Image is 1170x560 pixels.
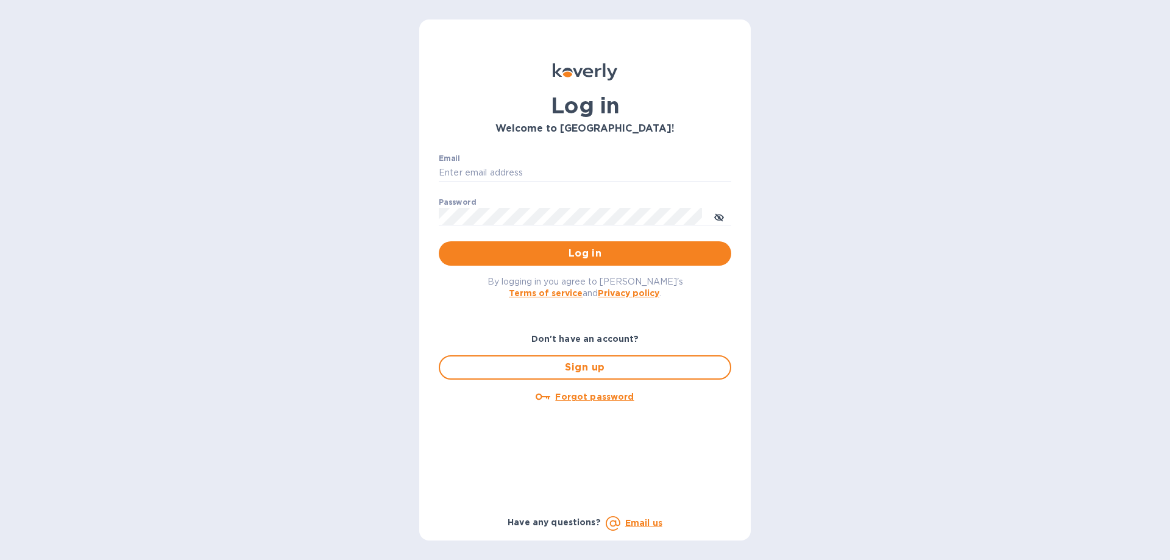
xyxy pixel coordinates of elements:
[439,155,460,162] label: Email
[508,517,601,527] b: Have any questions?
[448,246,721,261] span: Log in
[553,63,617,80] img: Koverly
[439,355,731,380] button: Sign up
[555,392,634,402] u: Forgot password
[450,360,720,375] span: Sign up
[439,123,731,135] h3: Welcome to [GEOGRAPHIC_DATA]!
[625,518,662,528] a: Email us
[707,204,731,229] button: toggle password visibility
[439,164,731,182] input: Enter email address
[439,93,731,118] h1: Log in
[439,199,476,206] label: Password
[531,334,639,344] b: Don't have an account?
[598,288,659,298] a: Privacy policy
[487,277,683,298] span: By logging in you agree to [PERSON_NAME]'s and .
[509,288,583,298] a: Terms of service
[439,241,731,266] button: Log in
